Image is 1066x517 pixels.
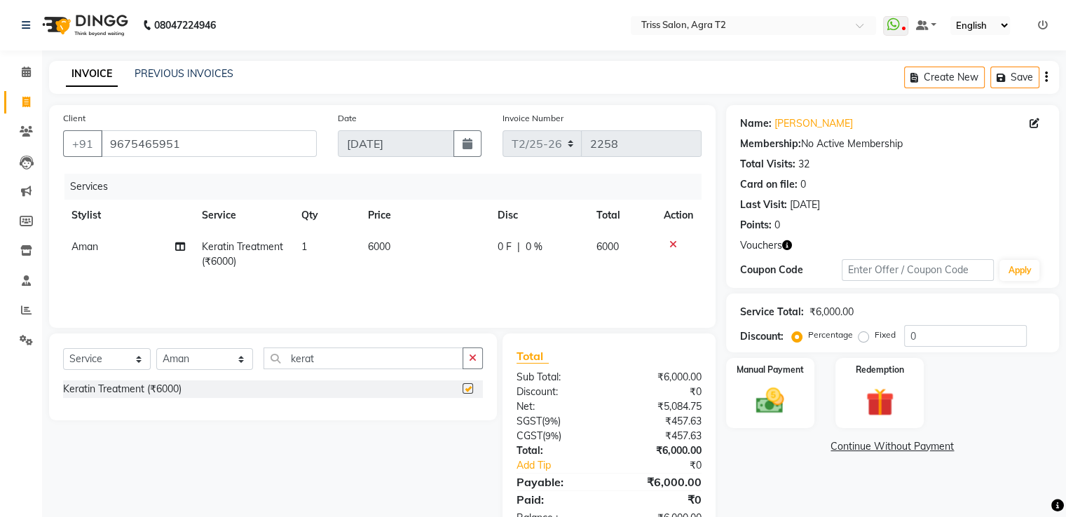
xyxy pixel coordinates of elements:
input: Search by Name/Mobile/Email/Code [101,130,317,157]
label: Client [63,112,86,125]
div: 0 [800,177,806,192]
button: Apply [999,260,1039,281]
label: Percentage [808,329,853,341]
img: logo [36,6,132,45]
div: ₹6,000.00 [609,443,712,458]
div: Keratin Treatment (₹6000) [63,382,182,397]
div: ₹457.63 [609,429,712,443]
div: Payable: [506,474,609,490]
div: Membership: [740,137,801,151]
div: No Active Membership [740,137,1045,151]
span: Vouchers [740,238,782,253]
label: Date [338,112,357,125]
div: ₹6,000.00 [809,305,854,319]
div: Card on file: [740,177,798,192]
div: ₹0 [626,458,711,473]
div: Discount: [740,329,784,344]
span: 9% [545,430,559,441]
th: Disc [489,200,588,231]
span: 1 [301,240,307,253]
button: +91 [63,130,102,157]
span: Total [517,349,549,364]
span: 9% [545,415,558,427]
div: Net: [506,399,609,414]
th: Action [655,200,702,231]
div: ₹0 [609,385,712,399]
label: Redemption [856,364,904,376]
span: SGST [517,415,542,427]
div: 32 [798,157,809,172]
th: Price [360,200,489,231]
div: Service Total: [740,305,804,319]
div: Total Visits: [740,157,795,172]
label: Invoice Number [503,112,563,125]
th: Stylist [63,200,193,231]
div: [DATE] [790,198,820,212]
a: [PERSON_NAME] [774,116,853,131]
div: Services [64,174,712,200]
input: Search or Scan [264,347,463,369]
div: ( ) [506,414,609,429]
span: CGST [517,429,542,442]
div: Paid: [506,491,609,508]
div: 0 [774,218,780,233]
a: PREVIOUS INVOICES [135,67,233,80]
label: Fixed [875,329,896,341]
button: Create New [904,67,985,88]
div: Last Visit: [740,198,787,212]
a: Add Tip [506,458,626,473]
div: ₹0 [609,491,712,508]
div: ₹457.63 [609,414,712,429]
div: Coupon Code [740,263,842,277]
div: Discount: [506,385,609,399]
span: 6000 [368,240,390,253]
span: Aman [71,240,98,253]
span: Keratin Treatment (₹6000) [202,240,283,268]
img: _cash.svg [747,385,793,417]
div: ( ) [506,429,609,443]
div: Points: [740,218,772,233]
div: Sub Total: [506,370,609,385]
button: Save [990,67,1039,88]
input: Enter Offer / Coupon Code [842,259,995,281]
th: Total [588,200,655,231]
a: INVOICE [66,62,118,87]
div: ₹6,000.00 [609,370,712,385]
span: 6000 [596,240,619,253]
div: ₹5,084.75 [609,399,712,414]
th: Qty [293,200,360,231]
span: 0 F [498,240,512,254]
div: Name: [740,116,772,131]
img: _gift.svg [857,385,903,420]
b: 08047224946 [154,6,216,45]
a: Continue Without Payment [729,439,1056,454]
div: ₹6,000.00 [609,474,712,490]
div: Total: [506,443,609,458]
span: | [517,240,520,254]
th: Service [193,200,293,231]
span: 0 % [526,240,542,254]
label: Manual Payment [737,364,804,376]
